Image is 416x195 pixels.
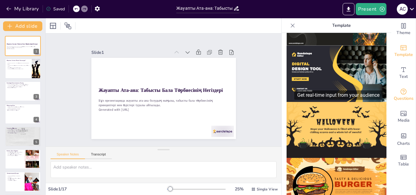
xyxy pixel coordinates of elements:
[7,86,39,87] p: Эмоциялық жағдайды бақылау маңызды.
[7,84,39,85] p: Психологиялық дамуды түсіну – табысты тәрбиенің негізі.
[7,130,39,131] p: Спортпен шұғылдану маңызды.
[398,161,409,168] span: Table
[126,40,205,144] strong: Жауапты Ата-ана: Табысты Бала Тәрбиесінің Негіздері
[5,149,41,169] div: 6
[5,58,41,78] div: 2
[7,106,39,108] p: Мақсаттар қою баланың дамуына көмектеседі.
[391,62,416,84] div: Add text boxes
[7,85,39,86] p: Ата-аналар баланың сезімдері мен ойларын тыңдауы тиіс.
[5,104,41,124] div: 4
[397,140,410,147] span: Charts
[132,27,216,137] p: Бұл презентацияда жауапты ата-ана болудың маңызы, табысты бала тәрбиесінің принциптері мен әдісте...
[391,150,416,172] div: Add a table
[127,105,178,172] div: Slide 1
[294,90,383,100] div: Get real-time input from your audience
[7,132,39,134] p: Ұйқының маңызы жоғары.
[394,51,413,58] span: Template
[7,153,23,154] p: Кітап оқуға жағдай жасау керек.
[7,43,37,45] strong: Жауапты Ата-ана: Табысты Бала Тәрбиесінің Негіздері
[7,68,30,69] p: Ата-аналар өз тәжірибелеріне сүйенуі керек.
[5,81,41,101] div: 3
[7,173,23,175] p: Эмоционалдық Қолдау
[397,4,408,15] div: А С
[7,179,23,180] p: Уақыт өткізу қажет.
[7,110,39,111] p: Өз пікірін құрметтеу маңызды.
[176,4,233,13] input: Insert title
[7,64,30,67] p: Ата-аналар баланың қажеттіліктерін түсініп, қолдау көрсетуі керек.
[391,106,416,128] div: Add images, graphics, shapes or video
[3,21,42,31] button: Add slide
[287,102,386,158] img: thumb-13.png
[7,154,23,155] p: Білім – өмір бойы жалғасатын процесс.
[398,117,410,124] span: Media
[343,3,354,15] button: Export to PowerPoint
[391,128,416,150] div: Add charts and graphs
[7,108,39,109] p: Мақсаттар мотивацияны арттырады.
[7,127,39,129] p: Салауатты Әдеттер
[7,178,23,179] p: Баланың сезімдерін түсіну маңызды.
[7,82,39,84] p: Баланың Психологиясын Түсіну
[7,48,39,50] p: Generated with [URL]
[7,176,23,178] p: Эмоционалдық қолдау сенімділікті арттырады.
[391,40,416,62] div: Add ready made slides
[33,139,39,145] div: 5
[5,127,41,147] div: 5
[46,6,65,12] div: Saved
[7,152,23,153] p: Білімнің маңыздылығын түсіндіру қажет.
[232,186,246,192] div: 25 %
[391,84,416,106] div: Get real-time input from your audience
[5,172,41,192] div: 7
[33,162,39,167] div: 6
[257,187,278,192] span: Single View
[394,95,414,102] span: Questions
[7,131,39,133] p: Дұрыс тамақтану әдеттері қалыптастыру қажет.
[7,129,39,130] p: Салауатты өмір салты баланың денсаулығына әсер етеді.
[48,186,167,192] div: Slide 1 / 17
[7,46,39,48] p: Бұл презентацияда жауапты ата-ана болудың маңызы, табысты бала тәрбиесінің принциптері мен әдісте...
[33,94,39,99] div: 3
[48,21,58,31] div: Layout
[7,105,39,106] p: Мақсаттар Қою
[33,71,39,77] div: 2
[7,150,23,152] p: Білімге Деген Құрмет
[7,109,39,110] p: Ресурстарды қамтамасыз ету керек.
[5,4,41,14] button: My Library
[399,73,408,80] span: Text
[7,155,23,156] p: Ресурстарды ұсыну маңызды.
[51,152,85,159] button: Speaker Notes
[287,46,386,102] img: thumb-12.png
[85,152,112,159] button: Transcript
[298,18,385,33] p: Template
[391,18,416,40] div: Change the overall theme
[139,24,220,132] p: Generated with [URL]
[7,180,23,181] p: Ашық сөйлесу маңызды.
[64,22,72,30] span: Position
[7,60,30,61] p: Жауапты Ата-ана Немен Басталады?
[33,49,39,54] div: 1
[7,87,39,88] p: Қолдауды көрсету қажет.
[7,67,30,68] p: Баланың психологиясын түсіну қажет.
[397,3,408,15] button: А С
[33,185,39,190] div: 7
[33,117,39,122] div: 4
[5,36,41,56] div: 1
[7,62,30,64] p: Жауапты ата-ана болу – баланың дамуына жауапкершілікпен қарау.
[397,30,411,36] span: Theme
[356,3,386,15] button: Present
